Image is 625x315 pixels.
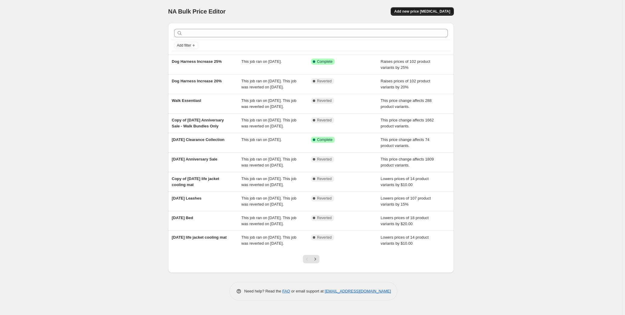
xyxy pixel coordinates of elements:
[303,255,319,263] nav: Pagination
[311,255,319,263] button: Next
[174,42,198,49] button: Add filter
[317,98,332,103] span: Reverted
[325,289,391,293] a: [EMAIL_ADDRESS][DOMAIN_NAME]
[242,59,282,64] span: This job ran on [DATE].
[381,216,429,226] span: Lowers prices of 18 product variants by $20.00
[242,196,297,206] span: This job ran on [DATE]. This job was reverted on [DATE].
[317,118,332,123] span: Reverted
[242,216,297,226] span: This job ran on [DATE]. This job was reverted on [DATE].
[381,118,434,128] span: This price change affects 1662 product variants.
[242,235,297,246] span: This job ran on [DATE]. This job was reverted on [DATE].
[242,98,297,109] span: This job ran on [DATE]. This job was reverted on [DATE].
[172,98,201,103] span: Walk Essentiasl
[317,59,332,64] span: Complete
[394,9,450,14] span: Add new price [MEDICAL_DATA]
[172,79,222,83] span: Dog Harness Increase 20%
[391,7,454,16] button: Add new price [MEDICAL_DATA]
[317,157,332,162] span: Reverted
[317,216,332,220] span: Reverted
[381,59,430,70] span: Raises prices of 102 product variants by 25%
[290,289,325,293] span: or email support at
[381,137,429,148] span: This price change affects 74 product variants.
[317,176,332,181] span: Reverted
[317,196,332,201] span: Reverted
[282,289,290,293] a: FAQ
[172,216,193,220] span: [DATE] Bed
[242,79,297,89] span: This job ran on [DATE]. This job was reverted on [DATE].
[317,235,332,240] span: Reverted
[244,289,282,293] span: Need help? Read the
[168,8,226,15] span: NA Bulk Price Editor
[172,137,224,142] span: [DATE] Clearance Collection
[172,196,202,200] span: [DATE] Leashes
[172,118,224,128] span: Copy of [DATE] Anniversary Sale - Walk Bundles Only
[381,176,429,187] span: Lowers prices of 14 product variants by $10.00
[381,79,430,89] span: Raises prices of 102 product variants by 20%
[381,157,434,167] span: This price change affects 1809 product variants.
[381,196,431,206] span: Lowers prices of 107 product variants by 15%
[381,98,432,109] span: This price change affects 288 product variants.
[172,235,227,240] span: [DATE] life jacket cooling mat
[317,79,332,84] span: Reverted
[242,176,297,187] span: This job ran on [DATE]. This job was reverted on [DATE].
[317,137,332,142] span: Complete
[381,235,429,246] span: Lowers prices of 14 product variants by $10.00
[172,176,219,187] span: Copy of [DATE] life jacket cooling mat
[242,137,282,142] span: This job ran on [DATE].
[177,43,191,48] span: Add filter
[242,118,297,128] span: This job ran on [DATE]. This job was reverted on [DATE].
[172,157,217,161] span: [DATE] Anniversary Sale
[172,59,222,64] span: Dog Harness Increase 25%
[242,157,297,167] span: This job ran on [DATE]. This job was reverted on [DATE].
